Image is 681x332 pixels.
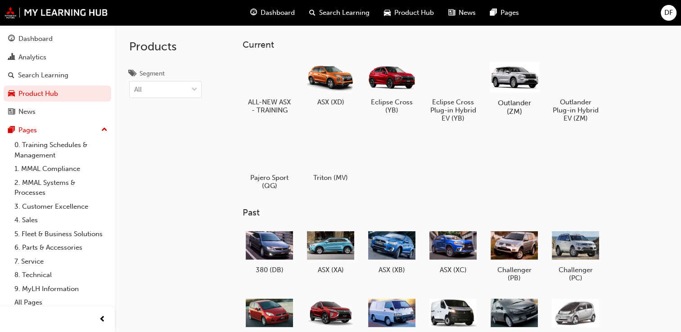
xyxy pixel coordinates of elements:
span: chart-icon [8,54,15,62]
a: ASX (XD) [304,57,358,109]
a: 9. MyLH Information [11,282,111,296]
span: tags-icon [129,70,136,78]
a: 380 (DB) [243,225,297,278]
a: Outlander (ZM) [487,57,541,117]
div: Pages [18,125,37,135]
a: 3. Customer Excellence [11,200,111,214]
span: news-icon [448,7,455,18]
h5: Pajero Sport (QG) [246,174,293,190]
span: down-icon [191,84,198,96]
h3: Past [243,207,667,218]
div: Dashboard [18,34,53,44]
h5: Challenger (PB) [491,266,538,282]
span: Dashboard [261,8,295,18]
a: Challenger (PC) [549,225,603,286]
a: Dashboard [4,31,111,47]
div: News [18,107,36,117]
a: All Pages [11,296,111,310]
a: Pajero Sport (QG) [243,133,297,193]
h5: Triton (MV) [307,174,354,182]
a: 0. Training Schedules & Management [11,138,111,162]
a: Eclipse Cross (YB) [365,57,419,117]
a: 4. Sales [11,213,111,227]
span: Pages [501,8,519,18]
button: Pages [4,122,111,139]
h5: Challenger (PC) [552,266,599,282]
div: Search Learning [18,70,68,81]
a: guage-iconDashboard [243,4,302,22]
a: 6. Parts & Accessories [11,241,111,255]
a: Outlander Plug-in Hybrid EV (ZM) [549,57,603,126]
h5: Eclipse Cross Plug-in Hybrid EV (YB) [429,98,477,122]
img: mmal [5,7,108,18]
h5: ASX (XB) [368,266,415,274]
span: DF [664,8,673,18]
button: DashboardAnalyticsSearch LearningProduct HubNews [4,29,111,122]
h5: ASX (XA) [307,266,354,274]
span: search-icon [309,7,316,18]
a: 7. Service [11,255,111,269]
a: 1. MMAL Compliance [11,162,111,176]
h5: ASX (XC) [429,266,477,274]
div: All [134,85,142,95]
span: pages-icon [8,126,15,135]
a: search-iconSearch Learning [302,4,377,22]
a: pages-iconPages [483,4,526,22]
button: DF [661,5,676,21]
span: News [459,8,476,18]
h5: 380 (DB) [246,266,293,274]
span: pages-icon [490,7,497,18]
a: ALL-NEW ASX - TRAINING [243,57,297,117]
span: car-icon [384,7,391,18]
h3: Current [243,40,667,50]
a: Search Learning [4,67,111,84]
a: Triton (MV) [304,133,358,185]
h5: ALL-NEW ASX - TRAINING [246,98,293,114]
a: ASX (XA) [304,225,358,278]
div: Segment [140,69,165,78]
span: search-icon [8,72,14,80]
a: News [4,103,111,120]
span: car-icon [8,90,15,98]
div: Analytics [18,52,46,63]
a: ASX (XB) [365,225,419,278]
a: 2. MMAL Systems & Processes [11,176,111,200]
a: car-iconProduct Hub [377,4,441,22]
span: guage-icon [250,7,257,18]
a: Product Hub [4,85,111,102]
span: news-icon [8,108,15,116]
span: Search Learning [319,8,370,18]
h5: ASX (XD) [307,98,354,106]
a: Challenger (PB) [487,225,541,286]
h5: Eclipse Cross (YB) [368,98,415,114]
span: prev-icon [99,314,106,325]
h2: Products [129,40,202,54]
a: Eclipse Cross Plug-in Hybrid EV (YB) [426,57,480,126]
a: Analytics [4,49,111,66]
h5: Outlander Plug-in Hybrid EV (ZM) [552,98,599,122]
a: ASX (XC) [426,225,480,278]
span: up-icon [101,124,108,136]
a: news-iconNews [441,4,483,22]
h5: Outlander (ZM) [489,99,539,116]
span: guage-icon [8,35,15,43]
span: Product Hub [394,8,434,18]
a: 8. Technical [11,268,111,282]
a: 5. Fleet & Business Solutions [11,227,111,241]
